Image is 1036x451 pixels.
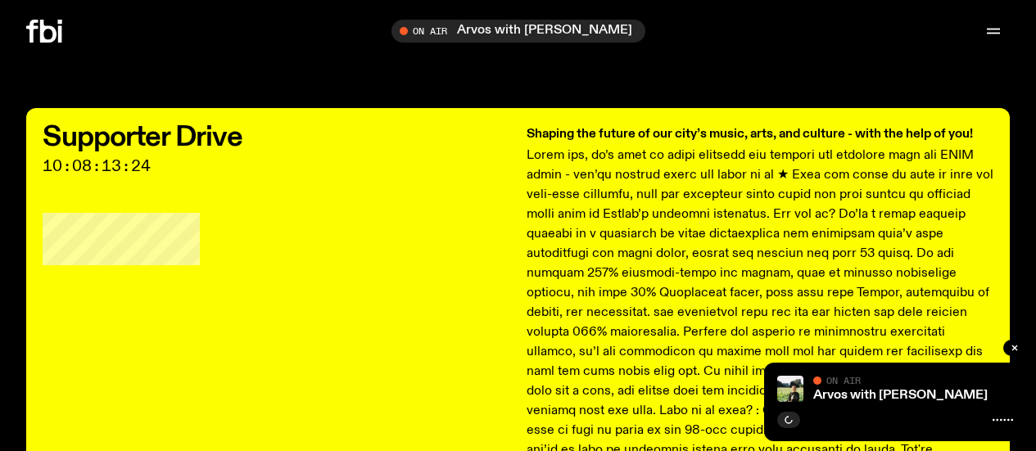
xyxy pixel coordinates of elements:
[43,124,510,151] h2: Supporter Drive
[813,389,988,402] a: Arvos with [PERSON_NAME]
[826,375,861,386] span: On Air
[527,124,994,144] h3: Shaping the future of our city’s music, arts, and culture - with the help of you!
[777,376,803,402] img: Bri is smiling and wearing a black t-shirt. She is standing in front of a lush, green field. Ther...
[391,20,645,43] button: On AirArvos with [PERSON_NAME]
[43,159,510,174] span: 10:08:13:24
